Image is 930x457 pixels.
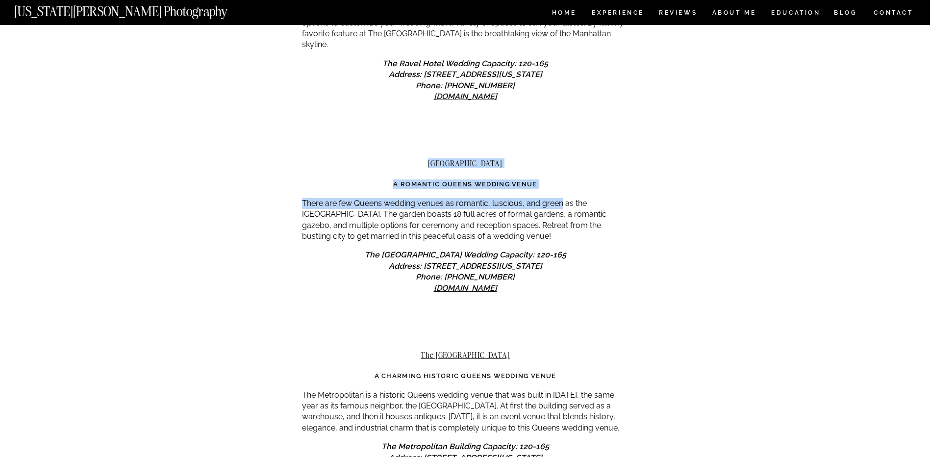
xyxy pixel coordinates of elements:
a: HOME [550,10,578,18]
a: [GEOGRAPHIC_DATA] [428,158,502,168]
p: The Metropolitan is a historic Queens wedding venue that was built in [DATE], the same year as it... [302,390,629,434]
a: BLOG [834,10,857,18]
strong: A Romantic Queens Wedding Venue [393,180,537,188]
a: EDUCATION [770,10,822,18]
em: The Ravel Hotel Wedding Capacity: 120-165 Address: [STREET_ADDRESS][US_STATE] Phone: [PHONE_NUMBER] [382,59,548,101]
a: Experience [592,10,643,18]
p: There are few Queens wedding venues as romantic, luscious, and green as the [GEOGRAPHIC_DATA]. Th... [302,198,629,242]
a: [US_STATE][PERSON_NAME] Photography [14,5,260,13]
em: The [GEOGRAPHIC_DATA] Wedding Capacity: 120-165 Address: [STREET_ADDRESS][US_STATE] Phone: [PHONE... [365,250,566,292]
a: [DOMAIN_NAME] [434,283,497,293]
a: REVIEWS [659,10,696,18]
strong: A Charming Historic Queens Wedding Venue [375,372,556,380]
a: [DOMAIN_NAME] [434,92,497,101]
a: The [GEOGRAPHIC_DATA] [421,350,510,360]
a: CONTACT [873,7,914,18]
a: ABOUT ME [712,10,756,18]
